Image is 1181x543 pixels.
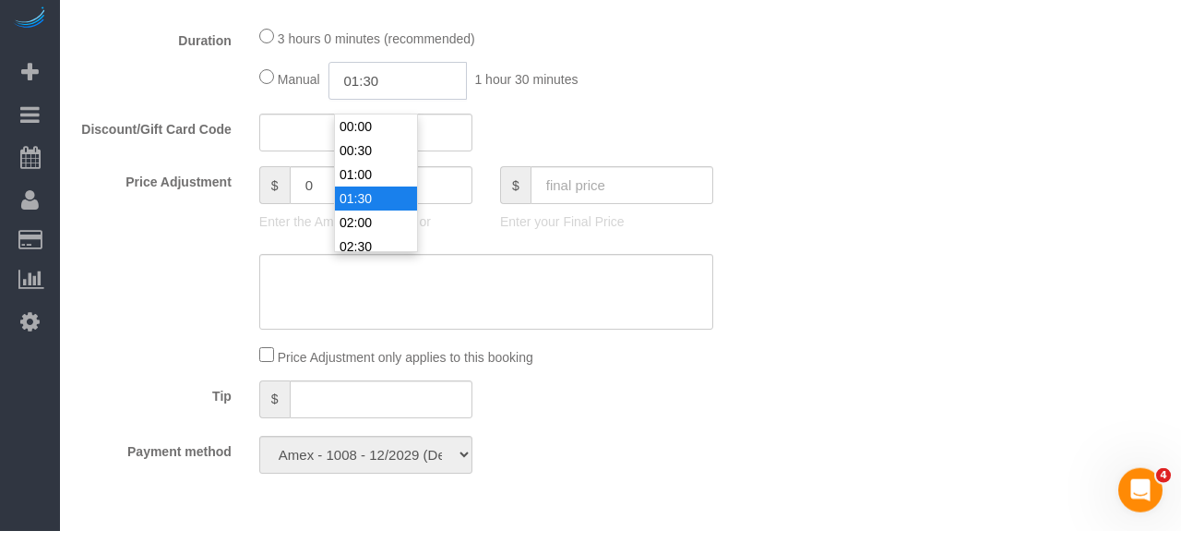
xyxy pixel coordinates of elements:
span: 1 hour 30 minutes [474,84,578,99]
label: Duration [65,37,245,62]
p: Enter the Amount to Adjust, or [259,224,472,243]
li: 02:00 [335,223,417,247]
label: Price Adjustment [65,178,245,203]
span: $ [259,178,290,216]
span: Price Adjustment only applies to this booking [278,362,533,377]
label: Tip [65,392,245,417]
li: 02:30 [335,247,417,271]
li: 00:00 [335,127,417,151]
span: 3 hours 0 minutes (recommended) [278,43,475,58]
input: final price [531,178,713,216]
li: 01:00 [335,175,417,199]
label: Discount/Gift Card Code [65,126,245,151]
li: 00:30 [335,151,417,175]
img: Automaid Logo [11,18,48,44]
span: Manual [278,84,320,99]
span: 4 [1156,480,1171,495]
li: 01:30 [335,199,417,223]
span: $ [259,392,290,430]
iframe: Intercom live chat [1118,480,1163,525]
span: $ [500,178,531,216]
label: Payment method [65,448,245,473]
p: Enter your Final Price [500,224,713,243]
